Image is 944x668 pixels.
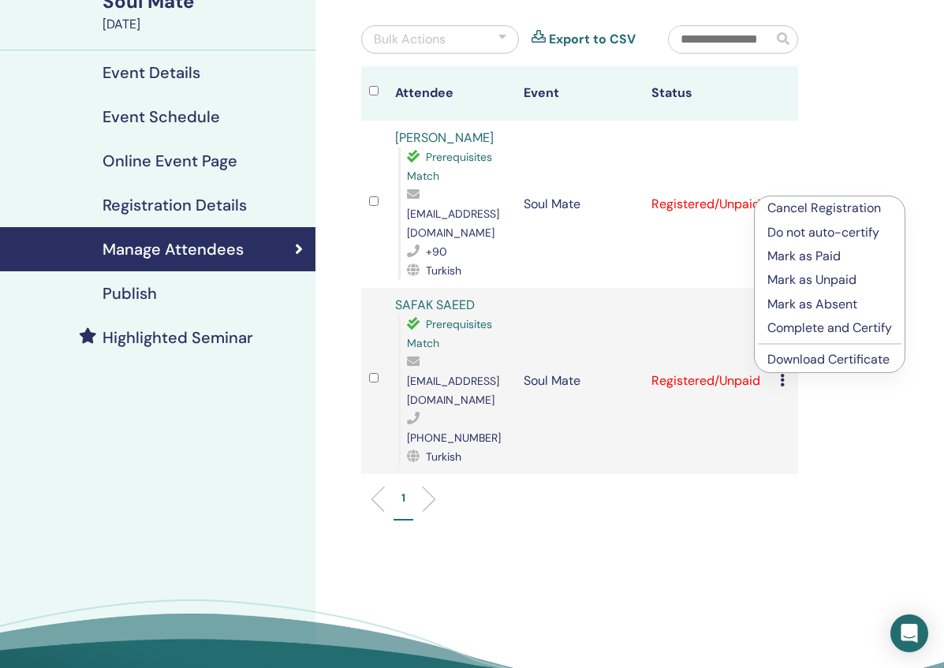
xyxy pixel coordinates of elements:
span: Prerequisites Match [407,317,492,350]
a: Download Certificate [767,351,890,368]
h4: Publish [103,284,157,303]
p: Mark as Unpaid [767,271,892,289]
h4: Highlighted Seminar [103,328,253,347]
th: Status [644,66,772,121]
h4: Registration Details [103,196,247,215]
span: [EMAIL_ADDRESS][DOMAIN_NAME] [407,374,499,407]
p: Complete and Certify [767,319,892,338]
h4: Event Details [103,63,200,82]
h4: Online Event Page [103,151,237,170]
a: SAFAK SAEED [395,297,475,313]
th: Event [516,66,644,121]
span: Turkish [426,263,461,278]
td: Soul Mate [516,288,644,474]
p: Cancel Registration [767,199,892,218]
div: Open Intercom Messenger [890,614,928,652]
span: +90 [426,244,447,259]
a: Export to CSV [549,30,636,49]
p: 1 [401,490,405,506]
td: Soul Mate [516,121,644,288]
th: Attendee [387,66,516,121]
span: [EMAIL_ADDRESS][DOMAIN_NAME] [407,207,499,240]
h4: Event Schedule [103,107,220,126]
p: Mark as Paid [767,247,892,266]
p: Mark as Absent [767,295,892,314]
div: [DATE] [103,15,306,34]
p: Do not auto-certify [767,223,892,242]
span: Prerequisites Match [407,150,492,183]
div: Bulk Actions [374,30,446,49]
span: Turkish [426,450,461,464]
h4: Manage Attendees [103,240,244,259]
a: [PERSON_NAME] [395,129,494,146]
span: [PHONE_NUMBER] [407,431,501,445]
